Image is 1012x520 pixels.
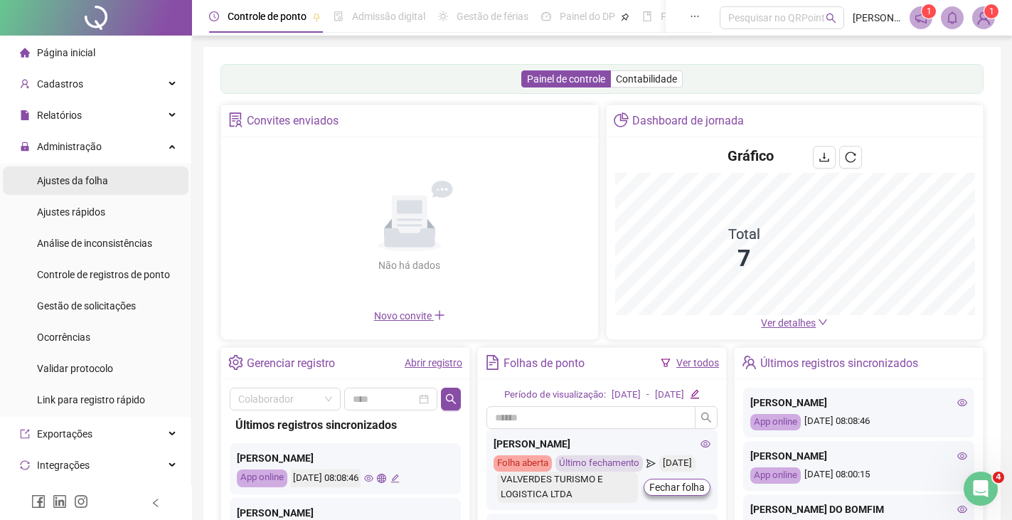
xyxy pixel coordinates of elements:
[750,467,801,484] div: App online
[37,238,152,249] span: Análise de inconsistências
[957,504,967,514] span: eye
[445,393,457,405] span: search
[364,474,373,483] span: eye
[504,351,585,376] div: Folhas de ponto
[377,474,386,483] span: global
[37,78,83,90] span: Cadastros
[853,10,901,26] span: [PERSON_NAME]
[659,455,696,472] div: [DATE]
[646,455,656,472] span: send
[390,474,400,483] span: edit
[644,479,710,496] button: Fechar folha
[614,112,629,127] span: pie-chart
[37,141,102,152] span: Administração
[352,11,425,22] span: Admissão digital
[989,6,994,16] span: 1
[291,469,361,487] div: [DATE] 08:08:46
[826,13,836,23] span: search
[151,498,161,508] span: left
[750,467,967,484] div: [DATE] 08:00:15
[927,6,932,16] span: 1
[485,355,500,370] span: file-text
[20,48,30,58] span: home
[494,436,710,452] div: [PERSON_NAME]
[235,416,455,434] div: Últimos registros sincronizados
[541,11,551,21] span: dashboard
[973,7,994,28] img: 71708
[237,450,454,466] div: [PERSON_NAME]
[457,11,528,22] span: Gestão de férias
[74,494,88,509] span: instagram
[20,79,30,89] span: user-add
[438,11,448,21] span: sun
[228,112,243,127] span: solution
[750,414,801,430] div: App online
[845,152,856,163] span: reload
[642,11,652,21] span: book
[761,317,828,329] a: Ver detalhes down
[37,110,82,121] span: Relatórios
[20,110,30,120] span: file
[334,11,343,21] span: file-done
[655,388,684,403] div: [DATE]
[527,73,605,85] span: Painel de controle
[750,502,967,517] div: [PERSON_NAME] DO BOMFIM
[497,472,638,503] div: VALVERDES TURISMO E LOGISTICA LTDA
[434,309,445,321] span: plus
[228,11,307,22] span: Controle de ponto
[612,388,641,403] div: [DATE]
[750,395,967,410] div: [PERSON_NAME]
[750,414,967,430] div: [DATE] 08:08:46
[374,310,445,322] span: Novo convite
[37,47,95,58] span: Página inicial
[247,109,339,133] div: Convites enviados
[649,479,705,495] span: Fechar folha
[560,11,615,22] span: Painel do DP
[646,388,649,403] div: -
[946,11,959,24] span: bell
[37,394,145,405] span: Link para registro rápido
[37,460,90,471] span: Integrações
[20,460,30,470] span: sync
[676,357,719,368] a: Ver todos
[728,146,774,166] h4: Gráfico
[701,439,710,449] span: eye
[37,175,108,186] span: Ajustes da folha
[761,317,816,329] span: Ver detalhes
[53,494,67,509] span: linkedin
[247,351,335,376] div: Gerenciar registro
[701,412,712,423] span: search
[37,269,170,280] span: Controle de registros de ponto
[621,13,629,21] span: pushpin
[818,317,828,327] span: down
[984,4,998,18] sup: Atualize o seu contato no menu Meus Dados
[31,494,46,509] span: facebook
[964,472,998,506] iframe: Intercom live chat
[312,13,321,21] span: pushpin
[405,357,462,368] a: Abrir registro
[37,331,90,343] span: Ocorrências
[957,451,967,461] span: eye
[37,363,113,374] span: Validar protocolo
[37,300,136,312] span: Gestão de solicitações
[760,351,918,376] div: Últimos registros sincronizados
[819,152,830,163] span: download
[690,11,700,21] span: ellipsis
[661,358,671,368] span: filter
[37,428,92,440] span: Exportações
[228,355,243,370] span: setting
[616,73,677,85] span: Contabilidade
[555,455,643,472] div: Último fechamento
[37,206,105,218] span: Ajustes rápidos
[20,429,30,439] span: export
[742,355,757,370] span: team
[237,469,287,487] div: App online
[957,398,967,408] span: eye
[915,11,927,24] span: notification
[661,11,752,22] span: Folha de pagamento
[494,455,552,472] div: Folha aberta
[690,389,699,398] span: edit
[993,472,1004,483] span: 4
[20,142,30,152] span: lock
[922,4,936,18] sup: 1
